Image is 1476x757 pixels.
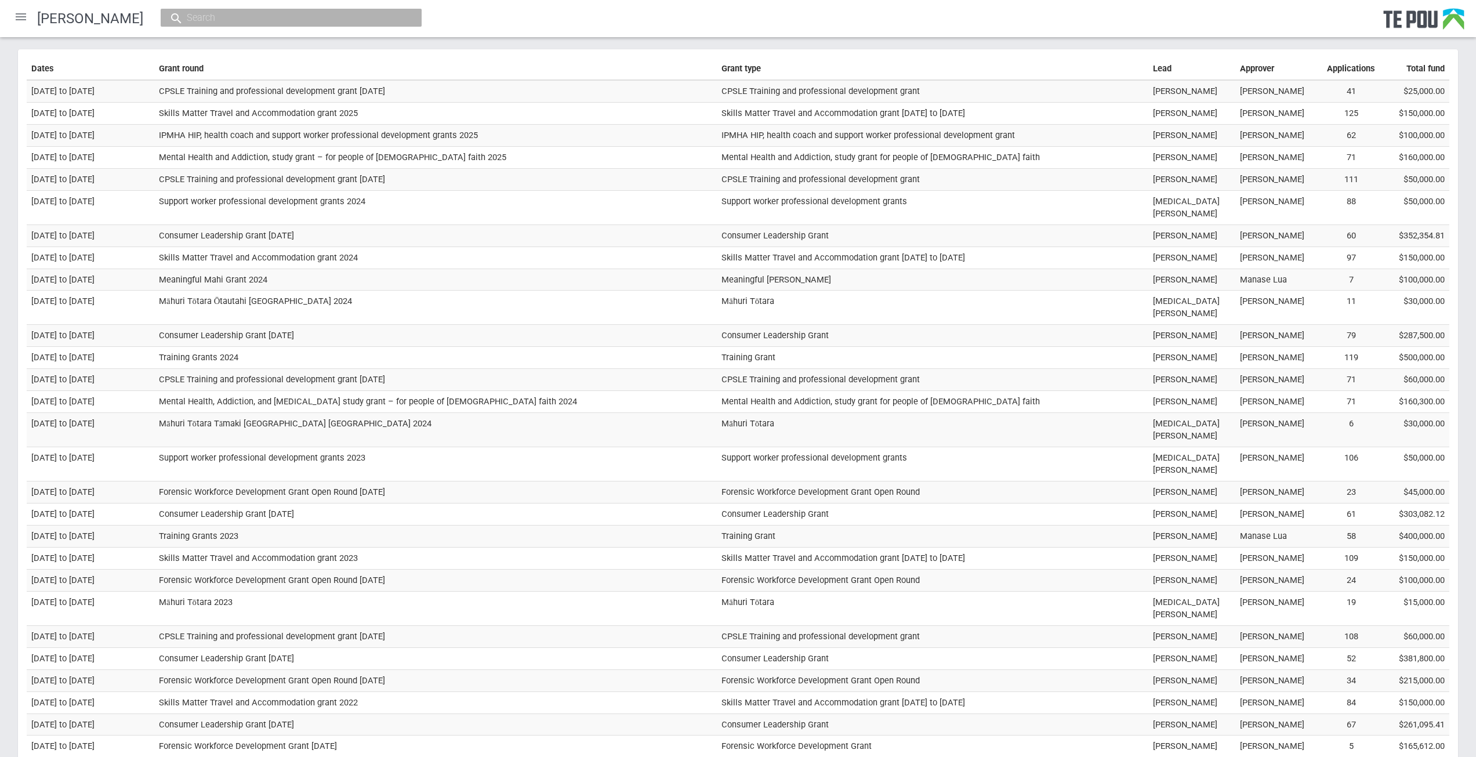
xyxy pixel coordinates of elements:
[1148,124,1235,146] td: [PERSON_NAME]
[717,503,1148,525] td: Consumer Leadership Grant
[1380,569,1449,591] td: $100,000.00
[27,291,154,325] td: [DATE] to [DATE]
[154,102,717,124] td: Skills Matter Travel and Accommodation grant 2025
[1148,647,1235,669] td: [PERSON_NAME]
[154,713,717,736] td: Consumer Leadership Grant [DATE]
[27,481,154,504] td: [DATE] to [DATE]
[1380,325,1449,347] td: $287,500.00
[717,291,1148,325] td: Māhuri Tōtara
[1235,525,1322,547] td: Manase Lua
[154,391,717,413] td: Mental Health, Addiction, and [MEDICAL_DATA] study grant – for people of [DEMOGRAPHIC_DATA] faith...
[1322,325,1380,347] td: 79
[1380,247,1449,269] td: $150,000.00
[1148,669,1235,691] td: [PERSON_NAME]
[154,647,717,669] td: Consumer Leadership Grant [DATE]
[154,447,717,481] td: Support worker professional development grants 2023
[154,247,717,269] td: Skills Matter Travel and Accommodation grant 2024
[27,224,154,247] td: [DATE] to [DATE]
[717,547,1148,569] td: Skills Matter Travel and Accommodation grant [DATE] to [DATE]
[154,190,717,224] td: Support worker professional development grants 2024
[1148,80,1235,102] td: [PERSON_NAME]
[1235,58,1322,80] th: Approver
[1322,247,1380,269] td: 97
[1380,102,1449,124] td: $150,000.00
[1148,347,1235,369] td: [PERSON_NAME]
[154,168,717,190] td: CPSLE Training and professional development grant [DATE]
[1380,625,1449,647] td: $60,000.00
[1322,625,1380,647] td: 108
[1322,413,1380,447] td: 6
[27,413,154,447] td: [DATE] to [DATE]
[1322,146,1380,168] td: 71
[27,391,154,413] td: [DATE] to [DATE]
[154,525,717,547] td: Training Grants 2023
[717,102,1148,124] td: Skills Matter Travel and Accommodation grant [DATE] to [DATE]
[1235,269,1322,291] td: Manase Lua
[1322,525,1380,547] td: 58
[1322,347,1380,369] td: 119
[27,247,154,269] td: [DATE] to [DATE]
[717,168,1148,190] td: CPSLE Training and professional development grant
[154,124,717,146] td: IPMHA HIP, health coach and support worker professional development grants 2025
[1235,247,1322,269] td: [PERSON_NAME]
[1322,58,1380,80] th: Applications
[154,269,717,291] td: Meaningful Mahi Grant 2024
[1380,525,1449,547] td: $400,000.00
[1235,669,1322,691] td: [PERSON_NAME]
[1235,447,1322,481] td: [PERSON_NAME]
[1322,547,1380,569] td: 109
[717,413,1148,447] td: Māhuri Tōtara
[717,525,1148,547] td: Training Grant
[154,369,717,391] td: CPSLE Training and professional development grant [DATE]
[1380,669,1449,691] td: $215,000.00
[1322,447,1380,481] td: 106
[1380,691,1449,713] td: $150,000.00
[1322,481,1380,504] td: 23
[717,224,1148,247] td: Consumer Leadership Grant
[717,190,1148,224] td: Support worker professional development grants
[717,691,1148,713] td: Skills Matter Travel and Accommodation grant [DATE] to [DATE]
[717,146,1148,168] td: Mental Health and Addiction, study grant for people of [DEMOGRAPHIC_DATA] faith
[154,291,717,325] td: Māhuri Tōtara Ōtautahi [GEOGRAPHIC_DATA] 2024
[154,691,717,713] td: Skills Matter Travel and Accommodation grant 2022
[1148,224,1235,247] td: [PERSON_NAME]
[717,58,1148,80] th: Grant type
[1148,168,1235,190] td: [PERSON_NAME]
[27,168,154,190] td: [DATE] to [DATE]
[1380,391,1449,413] td: $160,300.00
[1235,391,1322,413] td: [PERSON_NAME]
[27,713,154,736] td: [DATE] to [DATE]
[154,591,717,625] td: Māhuri Tōtara 2023
[1380,224,1449,247] td: $352,354.81
[27,447,154,481] td: [DATE] to [DATE]
[27,691,154,713] td: [DATE] to [DATE]
[1380,591,1449,625] td: $15,000.00
[1148,481,1235,504] td: [PERSON_NAME]
[154,547,717,569] td: Skills Matter Travel and Accommodation grant 2023
[1148,503,1235,525] td: [PERSON_NAME]
[154,80,717,102] td: CPSLE Training and professional development grant [DATE]
[154,413,717,447] td: Māhuri Tōtara Tāmaki [GEOGRAPHIC_DATA] [GEOGRAPHIC_DATA] 2024
[154,669,717,691] td: Forensic Workforce Development Grant Open Round [DATE]
[27,124,154,146] td: [DATE] to [DATE]
[1148,525,1235,547] td: [PERSON_NAME]
[1148,325,1235,347] td: [PERSON_NAME]
[1148,413,1235,447] td: [MEDICAL_DATA][PERSON_NAME]
[1322,102,1380,124] td: 125
[717,481,1148,504] td: Forensic Workforce Development Grant Open Round
[1148,691,1235,713] td: [PERSON_NAME]
[1235,291,1322,325] td: [PERSON_NAME]
[154,569,717,591] td: Forensic Workforce Development Grant Open Round [DATE]
[717,80,1148,102] td: CPSLE Training and professional development grant
[1148,447,1235,481] td: [MEDICAL_DATA][PERSON_NAME]
[1322,569,1380,591] td: 24
[1148,190,1235,224] td: [MEDICAL_DATA][PERSON_NAME]
[1235,224,1322,247] td: [PERSON_NAME]
[1148,102,1235,124] td: [PERSON_NAME]
[27,547,154,569] td: [DATE] to [DATE]
[154,347,717,369] td: Training Grants 2024
[154,325,717,347] td: Consumer Leadership Grant [DATE]
[27,58,154,80] th: Dates
[1322,80,1380,102] td: 41
[27,325,154,347] td: [DATE] to [DATE]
